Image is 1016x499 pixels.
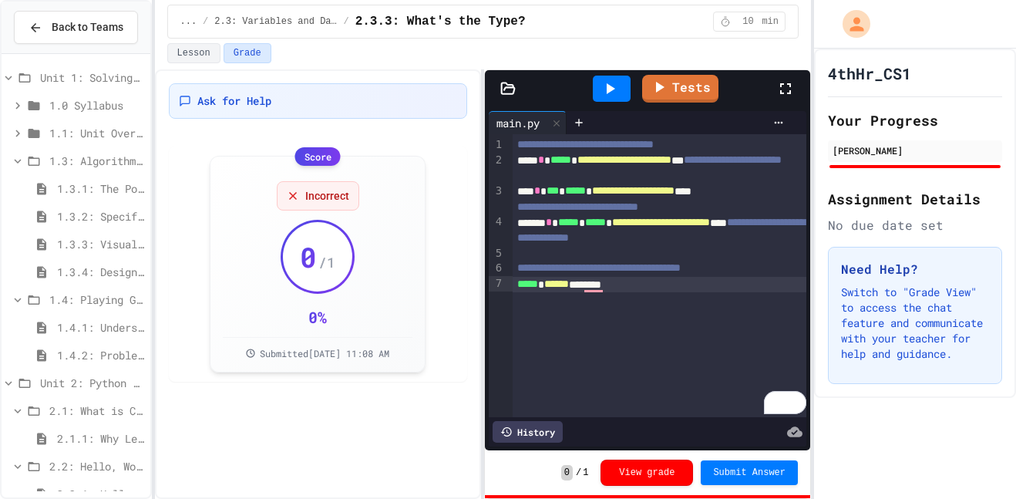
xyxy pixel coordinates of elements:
span: 0 [300,241,317,272]
h2: Your Progress [828,110,1002,131]
span: Back to Teams [52,19,123,35]
span: 1 [583,467,588,479]
span: 2.1: What is Code? [49,403,144,419]
span: 1.4.2: Problem Solving Reflection [57,347,144,363]
div: 6 [489,261,504,276]
div: 2 [489,153,504,184]
span: 1.4.1: Understanding Games with Flowcharts [57,319,144,335]
div: main.py [489,115,547,131]
p: Switch to "Grade View" to access the chat feature and communicate with your teacher for help and ... [841,285,989,362]
span: 0 [561,465,573,480]
span: 2.3.3: What's the Type? [355,12,526,31]
div: History [493,421,563,443]
h2: Assignment Details [828,188,1002,210]
span: 2.3: Variables and Data Types [214,15,337,28]
span: min [762,15,779,28]
button: Grade [224,43,271,63]
span: / [576,467,581,479]
span: Incorrect [305,188,349,204]
span: / [343,15,348,28]
div: 4 [489,214,504,245]
span: 10 [735,15,760,28]
button: Back to Teams [14,11,138,44]
span: 1.0 Syllabus [49,97,144,113]
a: Tests [642,75,718,103]
div: 7 [489,276,504,292]
div: 3 [489,184,504,214]
div: No due date set [828,216,1002,234]
span: / 1 [318,251,335,273]
div: 5 [489,246,504,261]
button: Lesson [167,43,220,63]
span: Submitted [DATE] 11:08 AM [260,347,389,359]
span: 1.3: Algorithms - from Pseudocode to Flowcharts [49,153,144,169]
span: 1.3.1: The Power of Algorithms [57,180,144,197]
h1: 4thHr_CS1 [828,62,911,84]
div: My Account [826,6,874,42]
div: 1 [489,137,504,153]
div: main.py [489,111,567,134]
span: ... [180,15,197,28]
div: [PERSON_NAME] [833,143,997,157]
div: Score [295,147,341,166]
span: 1.3.4: Designing Flowcharts [57,264,144,280]
h3: Need Help? [841,260,989,278]
span: 1.3.2: Specifying Ideas with Pseudocode [57,208,144,224]
div: To enrich screen reader interactions, please activate Accessibility in Grammarly extension settings [513,134,807,417]
span: 1.4: Playing Games [49,292,144,308]
span: Unit 2: Python Fundamentals [40,375,144,391]
span: Ask for Help [197,93,271,109]
span: 2.2: Hello, World! [49,458,144,474]
span: Unit 1: Solving Problems in Computer Science [40,69,144,86]
span: 1.3.3: Visualizing Logic with Flowcharts [57,236,144,252]
div: 0 % [308,306,327,328]
span: 1.1: Unit Overview [49,125,144,141]
span: / [203,15,208,28]
button: View grade [601,460,693,486]
button: Submit Answer [701,460,798,485]
span: Submit Answer [713,467,786,479]
span: 2.1.1: Why Learn to Program? [57,430,144,447]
